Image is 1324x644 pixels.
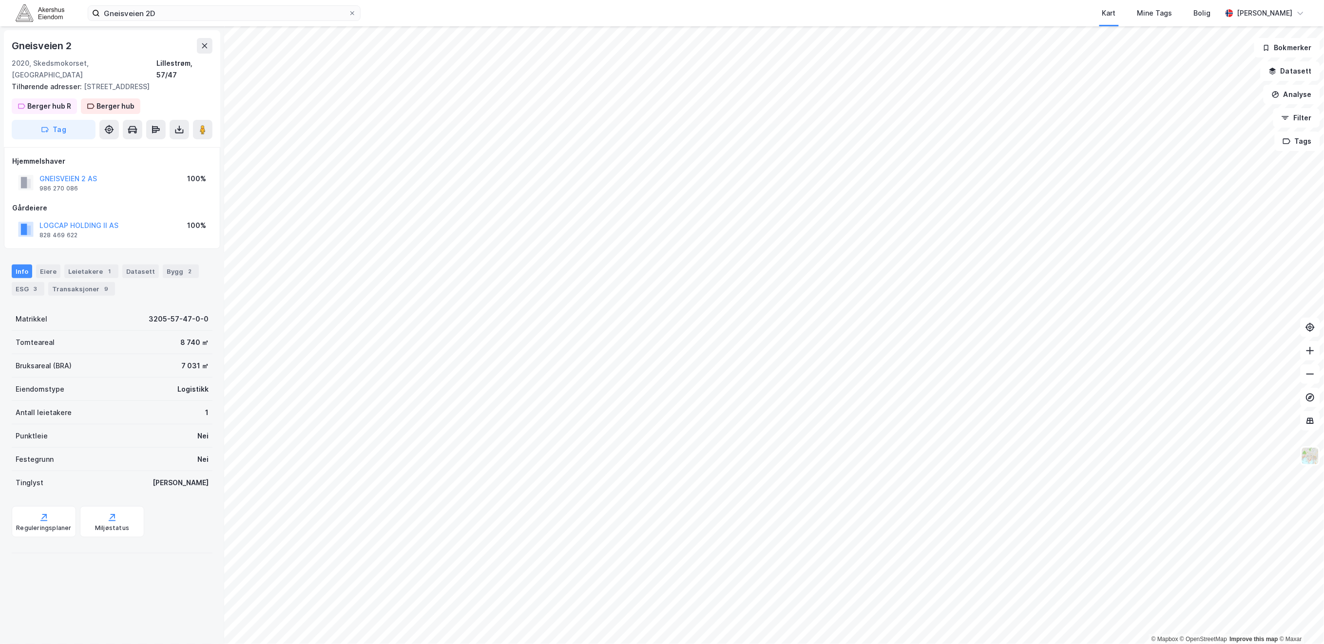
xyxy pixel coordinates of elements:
[1275,132,1320,151] button: Tags
[1264,85,1320,104] button: Analyse
[48,282,115,296] div: Transaksjoner
[16,477,43,489] div: Tinglyst
[39,231,77,239] div: 828 469 622
[1230,636,1278,643] a: Improve this map
[100,6,348,20] input: Søk på adresse, matrikkel, gårdeiere, leietakere eller personer
[122,265,159,278] div: Datasett
[1102,7,1116,19] div: Kart
[16,430,48,442] div: Punktleie
[16,407,72,418] div: Antall leietakere
[205,407,209,418] div: 1
[1275,597,1324,644] iframe: Chat Widget
[1275,597,1324,644] div: Kontrollprogram for chat
[1180,636,1228,643] a: OpenStreetMap
[1151,636,1178,643] a: Mapbox
[95,524,129,532] div: Miljøstatus
[96,100,134,112] div: Berger hub
[1273,108,1320,128] button: Filter
[16,360,72,372] div: Bruksareal (BRA)
[1261,61,1320,81] button: Datasett
[12,120,96,139] button: Tag
[1237,7,1293,19] div: [PERSON_NAME]
[180,337,209,348] div: 8 740 ㎡
[12,265,32,278] div: Info
[101,284,111,294] div: 9
[197,454,209,465] div: Nei
[1194,7,1211,19] div: Bolig
[16,454,54,465] div: Festegrunn
[12,38,74,54] div: Gneisveien 2
[36,265,60,278] div: Eiere
[64,265,118,278] div: Leietakere
[12,155,212,167] div: Hjemmelshaver
[1301,447,1320,465] img: Z
[12,57,156,81] div: 2020, Skedsmokorset, [GEOGRAPHIC_DATA]
[105,266,115,276] div: 1
[149,313,209,325] div: 3205-57-47-0-0
[187,173,206,185] div: 100%
[12,82,84,91] span: Tilhørende adresser:
[16,337,55,348] div: Tomteareal
[163,265,199,278] div: Bygg
[16,313,47,325] div: Matrikkel
[12,202,212,214] div: Gårdeiere
[16,383,64,395] div: Eiendomstype
[16,524,71,532] div: Reguleringsplaner
[1137,7,1172,19] div: Mine Tags
[153,477,209,489] div: [PERSON_NAME]
[181,360,209,372] div: 7 031 ㎡
[27,100,71,112] div: Berger hub R
[12,81,205,93] div: [STREET_ADDRESS]
[12,282,44,296] div: ESG
[177,383,209,395] div: Logistikk
[187,220,206,231] div: 100%
[197,430,209,442] div: Nei
[31,284,40,294] div: 3
[1254,38,1320,57] button: Bokmerker
[185,266,195,276] div: 2
[156,57,212,81] div: Lillestrøm, 57/47
[16,4,64,21] img: akershus-eiendom-logo.9091f326c980b4bce74ccdd9f866810c.svg
[39,185,78,192] div: 986 270 086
